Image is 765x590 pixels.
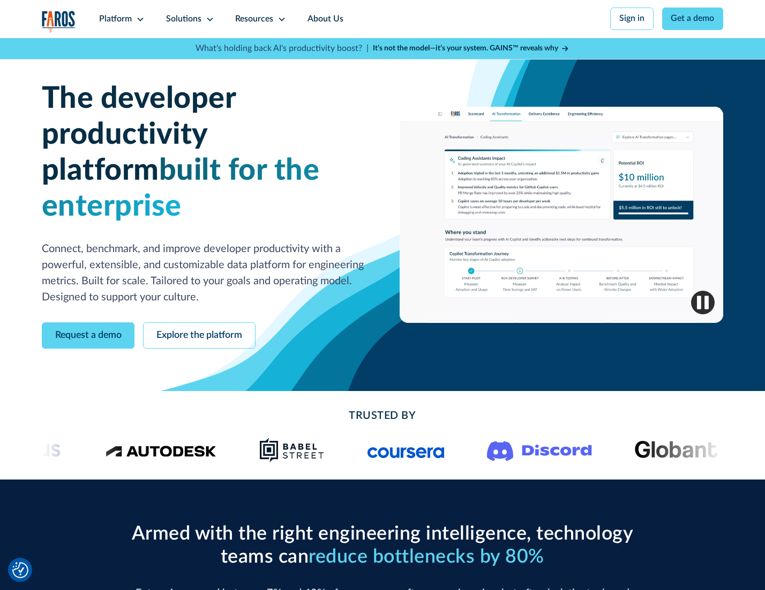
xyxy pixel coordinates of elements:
[166,13,201,26] div: Solutions
[42,11,76,33] img: Logo of the analytics and reporting company Faros.
[42,156,320,222] span: built for the enterprise
[12,562,28,578] img: Revisit consent button
[143,322,256,349] a: Explore the platform
[196,42,369,55] p: What's holding back AI's productivity boost? |
[662,8,724,30] a: Get a demo
[99,13,132,26] div: Platform
[42,241,366,305] p: Connect, benchmark, and improve developer productivity with a powerful, extensible, and customiza...
[42,322,135,349] a: Request a demo
[373,45,558,52] strong: It’s not the model—it’s your system. GAINS™ reveals why
[127,408,638,424] h2: Trusted By
[309,547,544,566] span: reduce bottlenecks by 80%
[42,11,76,33] a: home
[12,562,28,578] button: Cookie Settings
[610,8,654,30] a: Sign in
[373,43,570,54] a: It’s not the model—it’s your system. GAINS™ reveals why
[127,522,638,569] h2: Armed with the right engineering intelligence, technology teams can
[259,437,324,463] img: Babel Street logo png
[106,442,216,457] img: Logo of the design software company Autodesk.
[367,441,444,459] img: Logo of the online learning platform Coursera.
[691,291,715,314] img: Pause video
[487,439,592,461] img: Logo of the communication platform Discord.
[42,81,366,224] h1: The developer productivity platform
[634,440,733,460] img: Globant's logo
[235,13,273,26] div: Resources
